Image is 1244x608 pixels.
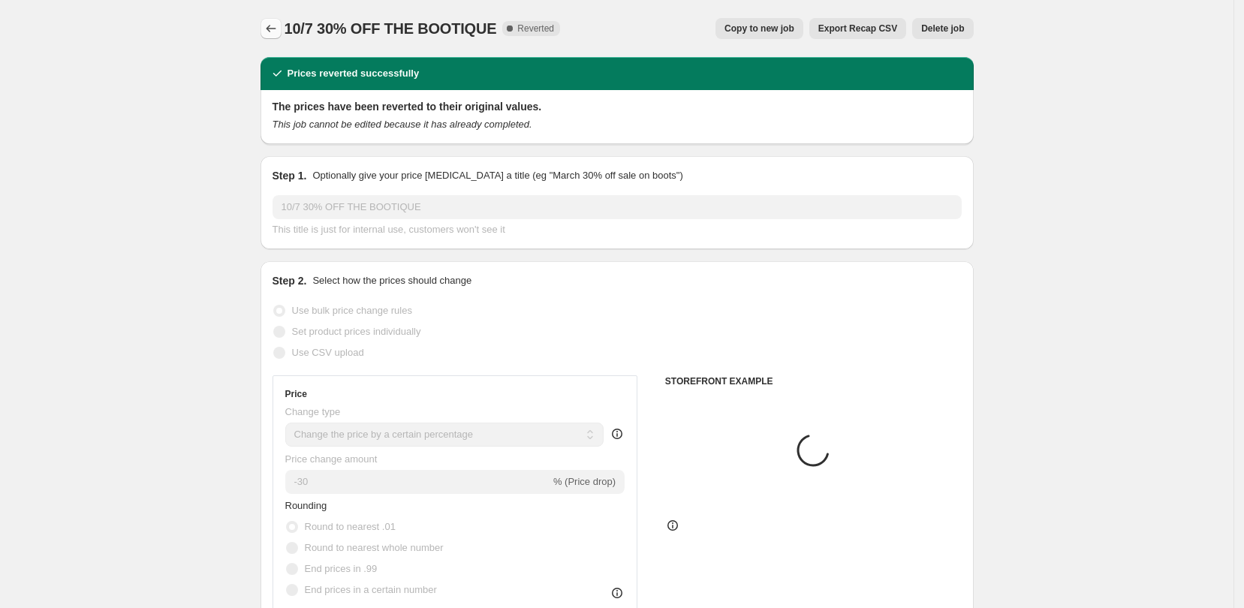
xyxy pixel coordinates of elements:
button: Delete job [912,18,973,39]
div: help [610,426,625,441]
span: 10/7 30% OFF THE BOOTIQUE [285,20,497,37]
span: Export Recap CSV [818,23,897,35]
input: -15 [285,470,550,494]
span: Use CSV upload [292,347,364,358]
span: Set product prices individually [292,326,421,337]
span: End prices in .99 [305,563,378,574]
span: Change type [285,406,341,417]
h2: Step 2. [273,273,307,288]
h2: Prices reverted successfully [288,66,420,81]
h2: Step 1. [273,168,307,183]
h6: STOREFRONT EXAMPLE [665,375,962,387]
input: 30% off holiday sale [273,195,962,219]
button: Export Recap CSV [809,18,906,39]
button: Price change jobs [261,18,282,39]
h3: Price [285,388,307,400]
p: Optionally give your price [MEDICAL_DATA] a title (eg "March 30% off sale on boots") [312,168,682,183]
h2: The prices have been reverted to their original values. [273,99,962,114]
span: This title is just for internal use, customers won't see it [273,224,505,235]
button: Copy to new job [715,18,803,39]
span: Use bulk price change rules [292,305,412,316]
span: Delete job [921,23,964,35]
span: End prices in a certain number [305,584,437,595]
span: Price change amount [285,453,378,465]
span: Round to nearest whole number [305,542,444,553]
span: Reverted [517,23,554,35]
span: Rounding [285,500,327,511]
span: Round to nearest .01 [305,521,396,532]
i: This job cannot be edited because it has already completed. [273,119,532,130]
span: % (Price drop) [553,476,616,487]
p: Select how the prices should change [312,273,471,288]
span: Copy to new job [724,23,794,35]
